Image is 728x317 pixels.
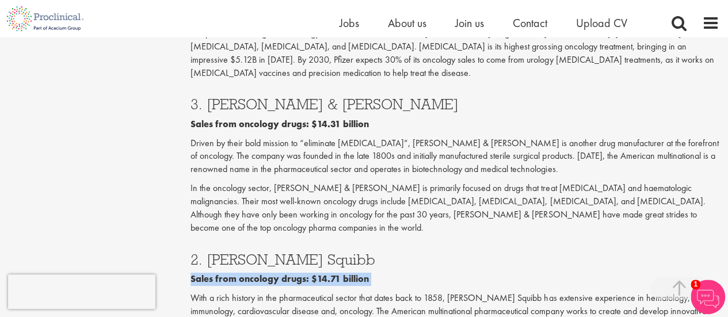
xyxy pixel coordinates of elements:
[190,182,719,234] p: In the oncology sector, [PERSON_NAME] & [PERSON_NAME] is primarily focused on drugs that treat [M...
[691,280,725,314] img: Chatbot
[8,274,155,309] iframe: reCAPTCHA
[455,16,484,30] a: Join us
[190,273,369,285] b: Sales from oncology drugs: $14.71 billion
[513,16,547,30] a: Contact
[388,16,426,30] a: About us
[190,118,369,130] b: Sales from oncology drugs: $14.31 billion
[190,137,719,177] p: Driven by their bold mission to “eliminate [MEDICAL_DATA]”, [PERSON_NAME] & [PERSON_NAME] is anot...
[576,16,627,30] a: Upload CV
[691,280,700,289] span: 1
[190,27,719,79] p: The pharmaceutical giant’s oncology division distributes successful [MEDICAL_DATA] drugs such as ...
[190,252,719,267] h3: 2. [PERSON_NAME] Squibb
[340,16,359,30] a: Jobs
[190,97,719,112] h3: 3. [PERSON_NAME] & [PERSON_NAME]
